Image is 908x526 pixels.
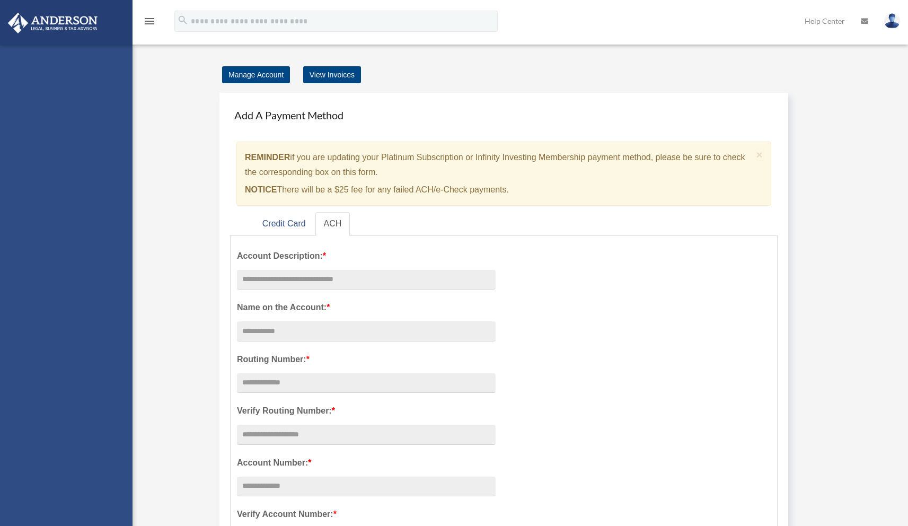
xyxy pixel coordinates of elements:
[756,148,763,161] span: ×
[143,19,156,28] a: menu
[245,185,277,194] strong: NOTICE
[756,149,763,160] button: Close
[143,15,156,28] i: menu
[230,103,778,127] h4: Add A Payment Method
[237,352,496,367] label: Routing Number:
[222,66,290,83] a: Manage Account
[315,212,350,236] a: ACH
[237,404,496,418] label: Verify Routing Number:
[254,212,314,236] a: Credit Card
[245,182,752,197] p: There will be a $25 fee for any failed ACH/e-Check payments.
[237,507,496,522] label: Verify Account Number:
[177,14,189,26] i: search
[237,455,496,470] label: Account Number:
[245,153,290,162] strong: REMINDER
[237,300,496,315] label: Name on the Account:
[303,66,361,83] a: View Invoices
[236,142,771,206] div: if you are updating your Platinum Subscription or Infinity Investing Membership payment method, p...
[5,13,101,33] img: Anderson Advisors Platinum Portal
[237,249,496,264] label: Account Description:
[884,13,900,29] img: User Pic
